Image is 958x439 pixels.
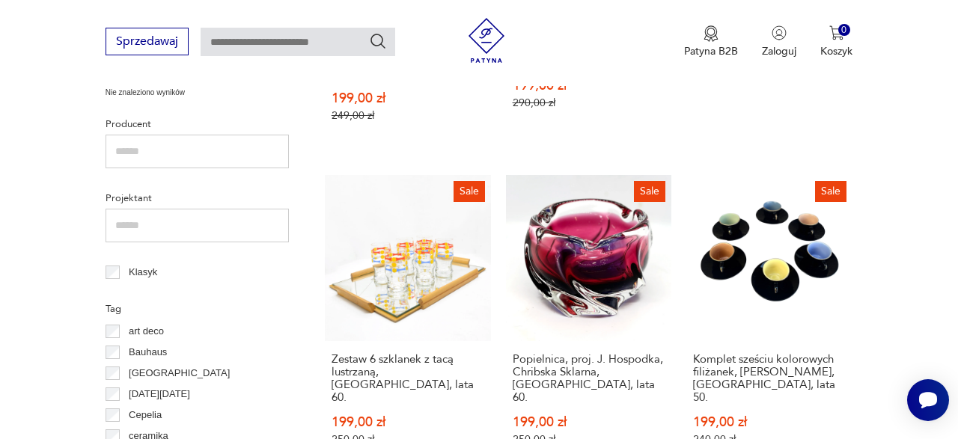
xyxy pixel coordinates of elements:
[704,25,718,42] img: Ikona medalu
[332,416,484,429] p: 199,00 zł
[762,25,796,58] button: Zaloguj
[332,353,484,404] h3: Zestaw 6 szklanek z tacą lustrzaną, [GEOGRAPHIC_DATA], lata 60.
[820,25,852,58] button: 0Koszyk
[106,190,289,206] p: Projektant
[684,25,738,58] a: Ikona medaluPatyna B2B
[684,25,738,58] button: Patyna B2B
[106,116,289,132] p: Producent
[106,28,189,55] button: Sprzedawaj
[513,353,665,404] h3: Popielnica, proj. J. Hospodka, Chribska Sklarna, [GEOGRAPHIC_DATA], lata 60.
[106,301,289,317] p: Tag
[693,353,846,404] h3: Komplet sześciu kolorowych filiżanek, [PERSON_NAME], [GEOGRAPHIC_DATA], lata 50.
[464,18,509,63] img: Patyna - sklep z meblami i dekoracjami vintage
[129,344,167,360] p: Bauhaus
[106,37,189,48] a: Sprzedawaj
[513,79,665,92] p: 199,00 zł
[772,25,787,40] img: Ikonka użytkownika
[106,87,289,99] p: Nie znaleziono wyników
[907,379,949,421] iframe: Smartsupp widget button
[332,92,484,105] p: 199,00 zł
[332,109,484,122] p: 249,00 zł
[693,416,846,429] p: 199,00 zł
[513,96,665,109] p: 290,00 zł
[838,24,851,37] div: 0
[829,25,844,40] img: Ikona koszyka
[129,264,157,280] p: Klasyk
[129,407,162,423] p: Cepelia
[129,386,190,402] p: [DATE][DATE]
[820,44,852,58] p: Koszyk
[369,32,387,50] button: Szukaj
[762,44,796,58] p: Zaloguj
[129,323,164,340] p: art deco
[513,416,665,429] p: 199,00 zł
[129,365,230,381] p: [GEOGRAPHIC_DATA]
[684,44,738,58] p: Patyna B2B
